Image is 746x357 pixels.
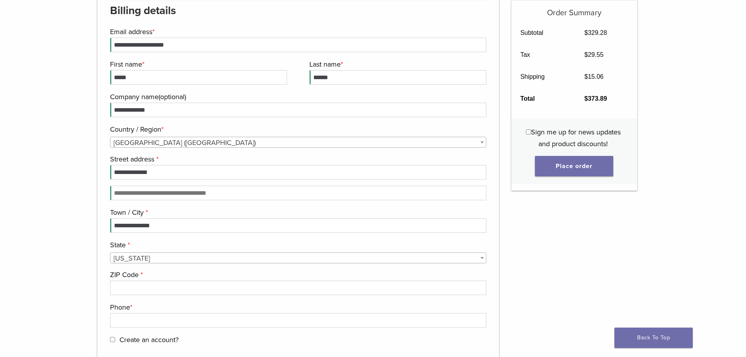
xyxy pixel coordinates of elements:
[584,29,588,36] span: $
[110,58,285,70] label: First name
[526,129,531,134] input: Sign me up for news updates and product discounts!
[110,1,487,20] h3: Billing details
[110,137,487,148] span: Country / Region
[110,137,486,148] span: United States (US)
[614,328,693,348] a: Back To Top
[511,88,576,110] th: Total
[110,253,486,264] span: Alaska
[119,335,179,344] span: Create an account?
[511,44,576,66] th: Tax
[110,301,485,313] label: Phone
[584,73,588,80] span: $
[535,156,613,176] button: Place order
[531,128,621,148] span: Sign me up for news updates and product discounts!
[110,26,485,38] label: Email address
[110,123,485,135] label: Country / Region
[584,73,603,80] bdi: 15.06
[511,66,576,88] th: Shipping
[584,51,588,58] span: $
[584,95,607,102] bdi: 373.89
[309,58,484,70] label: Last name
[511,0,637,18] h5: Order Summary
[511,22,576,44] th: Subtotal
[584,29,607,36] bdi: 329.28
[110,91,485,103] label: Company name
[110,337,115,342] input: Create an account?
[110,252,487,263] span: State
[110,269,485,281] label: ZIP Code
[159,92,186,101] span: (optional)
[110,153,485,165] label: Street address
[584,95,588,102] span: $
[110,207,485,218] label: Town / City
[110,239,485,251] label: State
[584,51,603,58] bdi: 29.55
